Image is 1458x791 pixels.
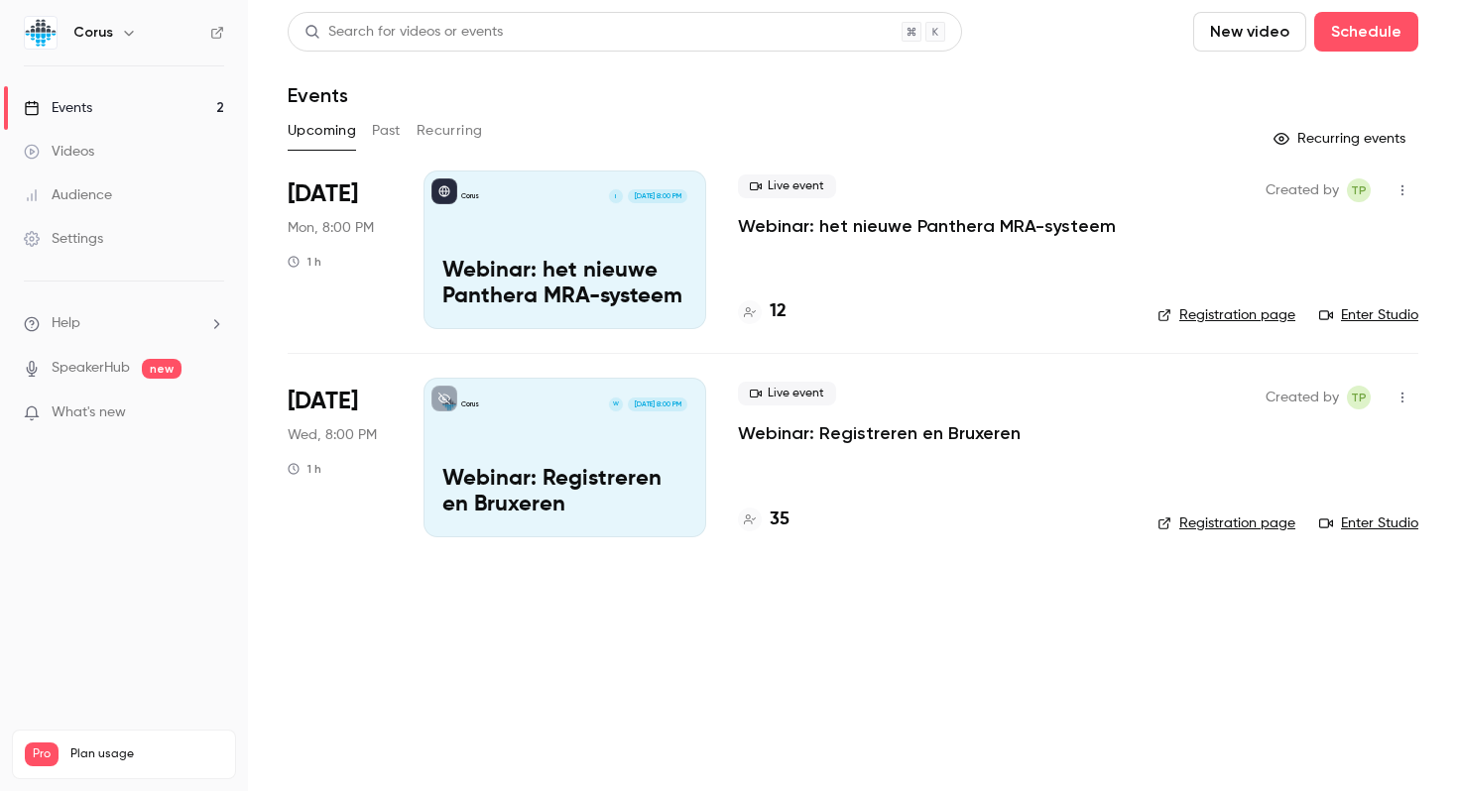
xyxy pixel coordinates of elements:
p: Webinar: het nieuwe Panthera MRA-systeem [442,259,687,310]
span: Tessa Peters [1347,178,1371,202]
a: 35 [738,507,790,533]
li: help-dropdown-opener [24,313,224,334]
div: Sep 3 Wed, 8:00 PM (Europe/Amsterdam) [288,378,392,536]
button: Recurring events [1265,123,1418,155]
p: Corus [461,399,479,409]
div: Videos [24,142,94,162]
h4: 12 [770,298,787,325]
div: Search for videos or events [304,22,503,43]
span: TP [1351,386,1367,409]
div: Sep 1 Mon, 8:00 PM (Europe/Amsterdam) [288,170,392,329]
a: Enter Studio [1319,305,1418,325]
span: [DATE] [288,386,358,417]
div: Events [24,98,92,118]
div: W [608,396,624,412]
span: Live event [738,174,836,198]
div: Settings [24,229,103,249]
span: Plan usage [70,746,223,762]
button: Schedule [1314,12,1418,52]
div: I [608,188,624,204]
span: [DATE] [288,178,358,210]
a: Registration page [1157,513,1295,533]
a: Webinar: het nieuwe Panthera MRA-systeem [738,214,1116,238]
span: Pro [25,742,59,766]
span: Tessa Peters [1347,386,1371,409]
button: New video [1193,12,1306,52]
span: Created by [1266,178,1339,202]
div: Audience [24,185,112,205]
a: Webinar: het nieuwe Panthera MRA-systeemCorusI[DATE] 8:00 PMWebinar: het nieuwe Panthera MRA-systeem [424,170,706,329]
span: Help [52,313,80,334]
span: Live event [738,382,836,405]
a: Registration page [1157,305,1295,325]
a: Webinar: Registreren en BruxerenCorusW[DATE] 8:00 PMWebinar: Registreren en Bruxeren [424,378,706,536]
button: Past [372,115,401,147]
h1: Events [288,83,348,107]
a: Enter Studio [1319,513,1418,533]
span: TP [1351,178,1367,202]
div: 1 h [288,254,321,270]
h6: Corus [73,23,113,43]
iframe: Noticeable Trigger [200,404,224,422]
span: [DATE] 8:00 PM [628,397,686,411]
h4: 35 [770,507,790,533]
p: Webinar: Registreren en Bruxeren [442,467,687,518]
button: Upcoming [288,115,356,147]
span: Mon, 8:00 PM [288,218,374,238]
div: 1 h [288,461,321,477]
span: Created by [1266,386,1339,409]
a: SpeakerHub [52,358,130,379]
a: 12 [738,298,787,325]
button: Recurring [417,115,483,147]
span: new [142,359,182,379]
span: [DATE] 8:00 PM [628,189,686,203]
span: What's new [52,402,126,423]
p: Corus [461,191,479,201]
a: Webinar: Registreren en Bruxeren [738,421,1021,445]
span: Wed, 8:00 PM [288,425,377,445]
img: Corus [25,17,57,49]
